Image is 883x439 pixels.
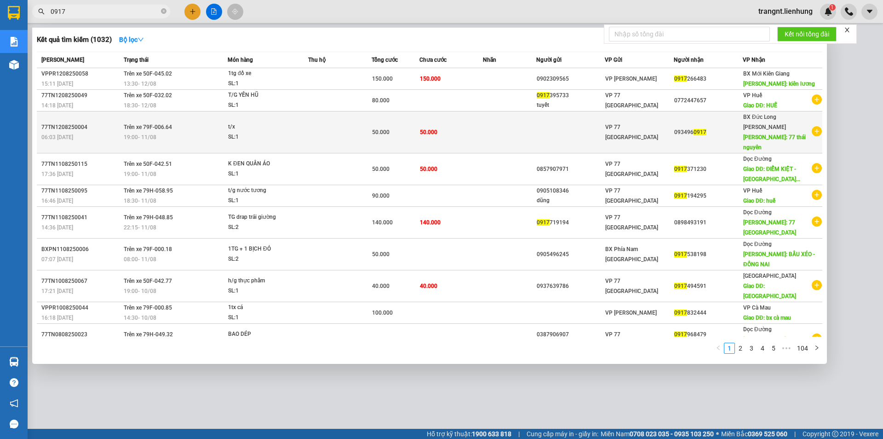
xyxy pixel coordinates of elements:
[372,283,390,289] span: 40.000
[38,8,45,15] span: search
[420,219,441,226] span: 140.000
[124,70,172,77] span: Trên xe 50F-045.02
[724,343,734,353] a: 1
[124,134,156,140] span: 19:00 - 11/08
[605,124,658,140] span: VP 77 [GEOGRAPHIC_DATA]
[743,304,771,311] span: VP Cà Mau
[9,357,19,367] img: warehouse-icon
[124,171,156,177] span: 19:00 - 11/08
[41,224,73,231] span: 14:36 [DATE]
[372,251,390,258] span: 50.000
[812,334,822,344] span: plus-circle
[161,7,166,16] span: close-circle
[41,303,121,313] div: VPPR1008250044
[483,57,496,63] span: Nhãn
[674,308,742,318] div: 832444
[41,330,121,339] div: 77TN0808250023
[674,251,687,258] span: 0917
[41,256,73,263] span: 07:07 [DATE]
[743,241,772,247] span: Dọc Đường
[743,166,800,182] span: Giao DĐ: ĐIỂM KIỆT - [GEOGRAPHIC_DATA]...
[41,213,121,222] div: 77TN1108250041
[743,209,772,216] span: Dọc Đường
[743,187,762,194] span: VP Huế
[228,186,297,196] div: t/g nước tương
[537,250,605,259] div: 0905496245
[605,76,657,82] span: VP [PERSON_NAME]
[228,90,297,100] div: T/G YẾN HŨ
[228,69,297,79] div: 1tg đồ xe
[694,129,706,135] span: 0917
[228,244,297,254] div: 1TG + 1 BỊCH ĐỎ
[124,288,156,294] span: 19:00 - 10/08
[372,336,393,343] span: 150.000
[743,70,790,77] span: BX Mới Kiên Giang
[119,36,144,43] strong: Bộ lọc
[51,6,159,17] input: Tìm tên, số ĐT hoặc mã đơn
[37,35,112,45] h3: Kết quả tìm kiếm ( 1032 )
[8,6,20,20] img: logo-vxr
[124,278,172,284] span: Trên xe 50F-042.77
[10,378,18,387] span: question-circle
[537,281,605,291] div: 0937639786
[41,315,73,321] span: 16:18 [DATE]
[674,218,742,228] div: 0898493191
[713,343,724,354] li: Previous Page
[812,217,822,227] span: plus-circle
[743,219,796,236] span: [PERSON_NAME]: 77 [GEOGRAPHIC_DATA]
[812,163,822,173] span: plus-circle
[124,214,173,221] span: Trên xe 79H-048.85
[420,129,437,135] span: 50.000
[41,134,73,140] span: 06:03 [DATE]
[372,76,393,82] span: 150.000
[674,128,742,137] div: 093496
[674,96,742,105] div: 0772447657
[777,27,837,41] button: Kết nối tổng đài
[724,343,735,354] li: 1
[228,122,297,132] div: t/x
[124,187,173,194] span: Trên xe 79H-058.95
[674,330,742,339] div: 968479
[41,69,121,79] div: VPPR1208250058
[537,100,605,110] div: tuyết
[228,132,297,142] div: SL: 1
[609,27,770,41] input: Nhập số tổng đài
[419,57,447,63] span: Chưa cước
[537,196,605,205] div: dũng
[794,343,811,354] li: 104
[536,57,562,63] span: Người gửi
[746,343,757,354] li: 3
[605,161,658,177] span: VP 77 [GEOGRAPHIC_DATA]
[674,74,742,84] div: 266483
[420,76,441,82] span: 150.000
[228,222,297,233] div: SL: 2
[372,219,393,226] span: 140.000
[537,219,550,226] span: 0917
[124,81,156,87] span: 13:30 - 12/08
[811,343,822,354] button: right
[41,123,121,132] div: 77TN1208250004
[228,100,297,111] div: SL: 1
[372,57,398,63] span: Tổng cước
[674,331,687,338] span: 0917
[41,245,121,254] div: BXPN1108250006
[605,92,658,109] span: VP 77 [GEOGRAPHIC_DATA]
[124,304,172,311] span: Trên xe 79F-000.85
[41,102,73,109] span: 14:18 [DATE]
[743,315,791,321] span: Giao DĐ: bx cà mau
[420,283,437,289] span: 40.000
[674,193,687,199] span: 0917
[674,166,687,172] span: 0917
[124,92,172,99] span: Trên xe 50F-032.02
[124,102,156,109] span: 18:30 - 12/08
[674,191,742,201] div: 194295
[743,251,815,268] span: [PERSON_NAME]: BẦU XÉO - ĐỒNG NAI
[757,343,768,353] a: 4
[228,159,297,169] div: K ĐEN QUẦN ÁO
[112,32,151,47] button: Bộ lọcdown
[420,166,437,172] span: 50.000
[41,171,73,177] span: 17:36 [DATE]
[743,283,796,299] span: Giao DĐ: [GEOGRAPHIC_DATA]
[743,273,796,279] span: [GEOGRAPHIC_DATA]
[228,254,297,264] div: SL: 2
